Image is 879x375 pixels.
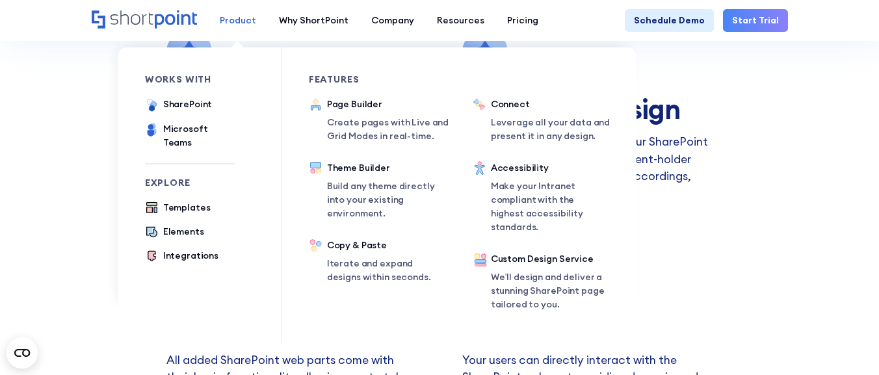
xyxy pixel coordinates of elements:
[7,337,38,369] button: Open CMP widget
[145,225,204,240] a: Elements
[371,14,414,27] div: Company
[491,270,609,311] p: We’ll design and deliver a stunning SharePoint page tailored to you.
[327,239,445,252] div: Copy & Paste
[163,249,218,263] div: Integrations
[279,14,348,27] div: Why ShortPoint
[163,97,213,111] div: SharePoint
[507,14,538,27] div: Pricing
[360,9,426,32] a: Company
[491,116,621,143] p: Leverage all your data and present it in any design.
[163,201,211,214] div: Templates
[145,97,213,113] a: SharePoint
[163,122,235,149] div: Microsoft Teams
[491,161,609,175] div: Accessibility
[309,97,457,143] a: Page BuilderCreate pages with Live and Grid Modes in real-time.
[426,9,496,32] a: Resources
[473,252,609,315] a: Custom Design ServiceWe’ll design and deliver a stunning SharePoint page tailored to you.
[327,97,457,111] div: Page Builder
[327,161,445,175] div: Theme Builder
[437,14,484,27] div: Resources
[209,9,268,32] a: Product
[327,179,445,220] p: Build any theme directly into your existing environment.
[491,97,621,111] div: Connect
[145,75,235,84] div: works with
[473,97,621,143] a: ConnectLeverage all your data and present it in any design.
[145,122,235,149] a: Microsoft Teams
[645,224,879,375] iframe: Chat Widget
[327,257,445,284] p: Iterate and expand designs within seconds.
[92,10,198,30] a: Home
[309,239,445,284] a: Copy & PasteIterate and expand designs within seconds.
[145,249,218,264] a: Integrations
[220,14,256,27] div: Product
[166,312,444,342] h2: Built-in features
[309,161,445,220] a: Theme BuilderBuild any theme directly into your existing environment.
[145,201,211,216] a: Templates
[625,9,714,32] a: Schedule Demo
[268,9,360,32] a: Why ShortPoint
[309,75,445,84] div: Features
[496,9,550,32] a: Pricing
[473,161,609,234] a: AccessibilityMake your Intranet compliant with the highest accessibility standards.
[462,312,740,342] h2: Direct Access
[163,225,204,239] div: Elements
[491,252,609,266] div: Custom Design Service
[723,9,788,32] a: Start Trial
[491,179,609,234] p: Make your Intranet compliant with the highest accessibility standards.
[145,178,235,187] div: Explore
[327,116,457,143] p: Create pages with Live and Grid Modes in real-time.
